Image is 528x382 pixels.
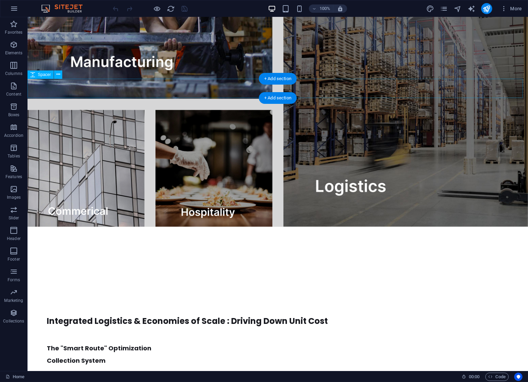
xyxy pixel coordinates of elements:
div: + Add section [259,73,297,85]
button: design [426,4,434,13]
p: Columns [5,71,22,76]
p: Collections [3,318,24,324]
button: reload [167,4,175,13]
button: navigator [454,4,462,13]
p: Features [6,174,22,179]
button: text_generator [467,4,476,13]
button: Code [485,373,509,381]
p: Accordion [4,133,23,138]
h6: 100% [319,4,330,13]
div: + Add section [259,92,297,104]
p: Favorites [5,30,22,35]
p: Header [7,236,21,241]
button: publish [481,3,492,14]
button: 100% [309,4,333,13]
img: Editor Logo [40,4,91,13]
span: : [474,374,475,379]
button: Usercentrics [514,373,522,381]
button: More [498,3,525,14]
p: Forms [8,277,20,283]
i: Navigator [454,5,462,13]
p: Tables [8,153,20,159]
i: Publish [483,5,491,13]
button: Click here to leave preview mode and continue editing [153,4,161,13]
p: Boxes [8,112,20,118]
a: Click to cancel selection. Double-click to open Pages [6,373,24,381]
i: AI Writer [467,5,475,13]
span: Spacer [38,73,51,77]
span: More [500,5,522,12]
span: Code [488,373,506,381]
p: Content [6,91,21,97]
p: Marketing [4,298,23,303]
span: 00 00 [469,373,479,381]
i: Design (Ctrl+Alt+Y) [426,5,434,13]
p: Elements [5,50,23,56]
i: Pages (Ctrl+Alt+S) [440,5,448,13]
p: Footer [8,257,20,262]
i: On resize automatically adjust zoom level to fit chosen device. [337,6,343,12]
button: pages [440,4,448,13]
p: Images [7,195,21,200]
p: Slider [9,215,19,221]
i: Reload page [167,5,175,13]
